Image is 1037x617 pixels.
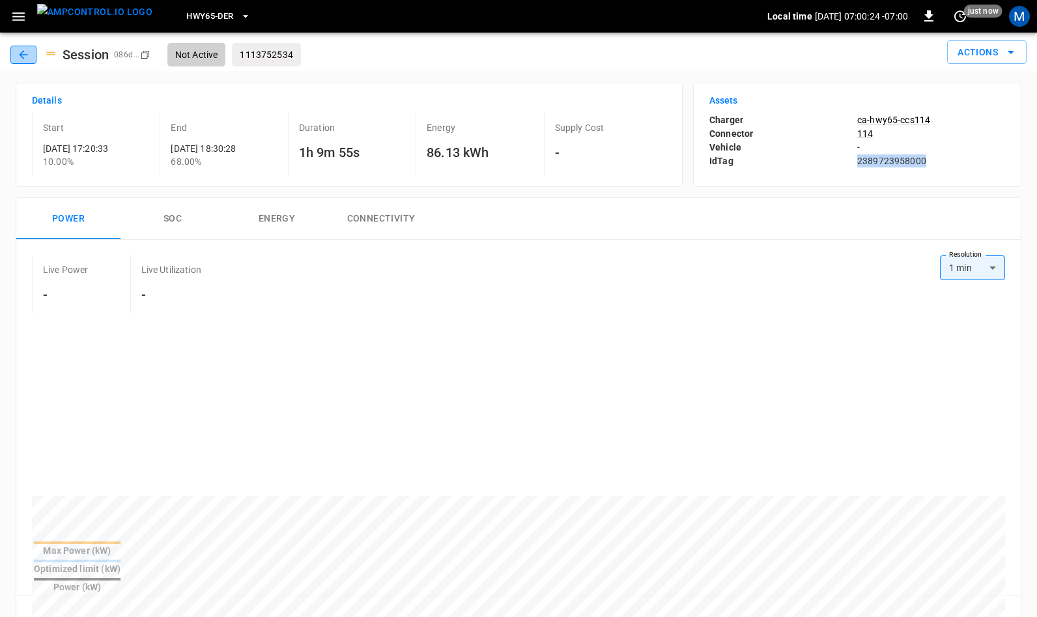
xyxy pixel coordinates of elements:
button: Actions [947,40,1027,65]
p: Supply Cost [555,121,666,134]
p: 1113752534 [240,48,293,61]
p: Energy [427,121,538,134]
p: 68.00% [171,155,282,168]
h6: - [555,142,666,163]
p: End [171,121,282,134]
p: Start [43,121,154,134]
p: [DATE] 17:20:33 [43,142,154,155]
button: set refresh interval [950,6,971,27]
p: [DATE] 18:30:28 [171,142,282,155]
h6: Details [32,94,666,108]
p: Duration [299,121,410,134]
img: ampcontrol.io logo [37,4,152,20]
button: Energy [225,198,329,240]
div: Not Active [167,43,226,66]
p: 10.00 % [43,155,154,168]
p: Charger [709,113,857,127]
button: SOC [121,198,225,240]
p: Local time [767,10,812,23]
div: 1 min [940,255,1005,280]
h6: 1h 9m 55s [299,142,410,163]
p: [DATE] 07:00:24 -07:00 [815,10,908,23]
div: profile-icon [1009,6,1030,27]
p: - [857,141,1005,154]
h6: - [43,284,89,305]
p: Vehicle [709,141,857,154]
p: IdTag [709,154,857,168]
label: Resolution [949,250,982,260]
div: copy [139,48,152,62]
p: 2389723958000 [857,154,1005,167]
button: HWY65-DER [181,4,255,29]
h6: Assets [709,94,1005,108]
a: 114 [857,127,1005,140]
p: Live Utilization [141,263,201,276]
p: Connector [709,127,857,141]
h6: Session [57,44,114,65]
button: Connectivity [329,198,433,240]
h6: 86.13 kWh [427,142,538,163]
span: just now [964,5,1002,18]
button: Power [16,198,121,240]
a: ca-hwy65-ccs114 [857,113,1005,126]
h6: - [141,284,201,305]
p: Live Power [43,263,89,276]
span: 086d ... [114,50,140,59]
span: HWY65-DER [186,9,233,24]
